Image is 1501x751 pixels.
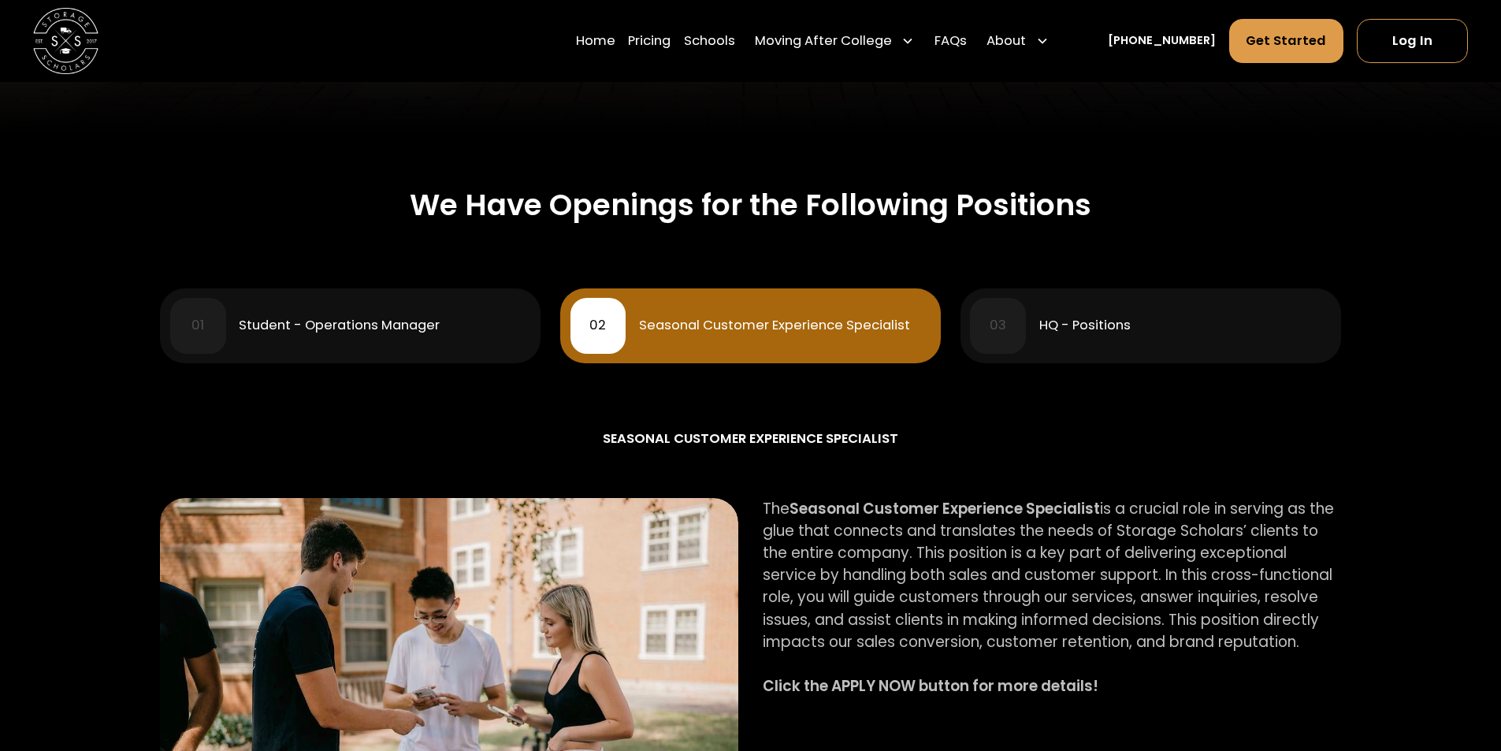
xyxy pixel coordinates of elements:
h2: We Have Openings for the Following Positions [410,188,1091,223]
a: Log In [1357,19,1468,63]
p: The is a crucial role in serving as the glue that connects and translates the needs of Storage Sc... [763,498,1340,719]
a: Pricing [628,18,671,64]
div: About [980,18,1056,64]
a: Get Started [1229,19,1344,63]
div: HQ - Positions [1039,319,1131,333]
div: About [986,32,1026,51]
div: Student - Operations Manager [239,319,440,333]
div: 02 [589,319,606,333]
strong: Click the APPLY NOW button for more details! [763,675,1098,697]
div: Moving After College [755,32,892,51]
div: 03 [990,319,1006,333]
a: Schools [684,18,735,64]
div: Moving After College [749,18,922,64]
div: Seasonal Customer Experience Specialist [639,319,910,333]
strong: Seasonal Customer Experience Specialist [790,498,1100,519]
div: SEASONAL CUSTOMER EXPERIENCE SPECIALIST [160,429,1340,449]
div: 01 [191,319,204,333]
img: Storage Scholars main logo [33,8,98,73]
a: Home [576,18,615,64]
a: FAQs [934,18,967,64]
a: [PHONE_NUMBER] [1108,32,1216,50]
